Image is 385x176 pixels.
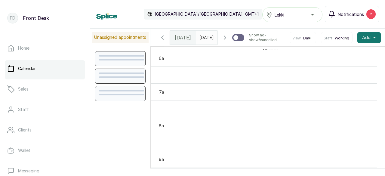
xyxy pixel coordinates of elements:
p: [GEOGRAPHIC_DATA]/[GEOGRAPHIC_DATA] [155,11,243,17]
span: View [292,36,301,41]
p: Show no-show/cancelled [249,33,285,42]
div: [DATE] [170,31,196,45]
div: 8am [158,122,168,129]
a: Sales [5,81,85,97]
span: [DATE] [175,34,191,41]
div: 7am [158,89,168,95]
p: Clients [18,127,32,133]
a: Wallet [5,142,85,159]
p: Calendar [18,66,36,72]
span: Day [303,36,310,41]
a: Calendar [5,60,85,77]
p: Staff [18,107,29,113]
div: 6am [158,55,168,61]
div: 2 [366,9,376,19]
p: Wallet [18,147,30,153]
span: Notifications [338,11,364,17]
div: 9am [158,156,168,162]
p: FD [10,15,15,21]
p: Front Desk [23,14,49,22]
span: Lekki [275,12,284,18]
p: GMT+1 [245,11,259,17]
button: ViewDay [292,36,313,41]
span: Gbenga [262,47,280,54]
p: Sales [18,86,29,92]
span: Add [362,35,371,41]
p: Messaging [18,168,39,174]
a: Home [5,40,85,57]
a: Clients [5,122,85,138]
p: Unassigned appointments [92,32,149,43]
span: Staff [324,36,332,41]
span: Working [335,36,349,41]
p: Home [18,45,29,51]
button: StaffWorking [324,36,350,41]
a: Staff [5,101,85,118]
button: Notifications2 [325,6,379,22]
button: Add [357,32,381,43]
button: Lekki [262,7,322,22]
